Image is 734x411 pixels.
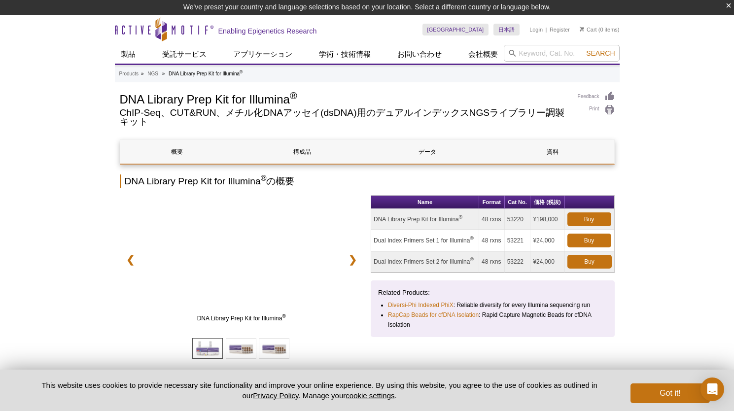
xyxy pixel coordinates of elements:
h1: DNA Library Prep Kit for Illumina [120,91,568,106]
a: 日本語 [493,24,520,35]
a: ❮ [120,248,141,271]
li: | [546,24,547,35]
a: [GEOGRAPHIC_DATA] [422,24,489,35]
a: Print [578,104,615,115]
sup: ® [261,174,267,182]
td: Dual Index Primers Set 1 for Illumina [371,230,479,251]
a: お問い合わせ [391,45,448,64]
span: Search [586,49,615,57]
li: : Rapid Capture Magnetic Beads for cfDNA Isolation [388,310,598,330]
a: NGS [147,69,158,78]
td: 48 rxns [479,209,505,230]
li: DNA Library Prep Kit for Illumina [169,71,243,76]
img: Your Cart [580,27,584,32]
th: Format [479,196,505,209]
li: » [141,71,144,76]
td: DNA Library Prep Kit for Illumina [371,209,479,230]
a: Login [529,26,543,33]
p: This website uses cookies to provide necessary site functionality and improve your online experie... [25,380,615,401]
td: ¥24,000 [530,230,564,251]
div: Open Intercom Messenger [700,377,724,401]
a: Diversi-Phi Indexed PhiX [388,300,454,310]
a: 構成品 [245,140,359,164]
h2: ChIP-Seq、CUT&RUN、メチル化DNAアッセイ(dsDNA)用のデュアルインデックスNGSライブラリー調製キット [120,108,568,126]
a: Buy [567,212,611,226]
a: アプリケーション [227,45,298,64]
a: Feedback [578,91,615,102]
sup: ® [459,214,462,220]
th: Name [371,196,479,209]
button: Search [583,49,618,58]
a: データ [371,140,485,164]
button: cookie settings [346,391,394,400]
th: Cat No. [505,196,531,209]
th: 価格 (税抜) [530,196,564,209]
td: 48 rxns [479,230,505,251]
a: Privacy Policy [253,391,298,400]
a: 製品 [115,45,141,64]
a: 資料 [496,140,610,164]
a: Buy [567,234,611,247]
sup: ® [470,257,473,262]
td: 53220 [505,209,531,230]
h2: Enabling Epigenetics Research [218,27,317,35]
sup: ® [240,69,243,74]
a: 学術・技術情報 [313,45,377,64]
td: ¥24,000 [530,251,564,273]
span: DNA Library Prep Kit for Illumina [144,313,339,323]
sup: ® [282,313,285,319]
td: Dual Index Primers Set 2 for Illumina [371,251,479,273]
a: 受託サービス [156,45,212,64]
a: Products [119,69,139,78]
td: 53222 [505,251,531,273]
td: ¥198,000 [530,209,564,230]
p: Related Products: [378,288,607,298]
a: Buy [567,255,612,269]
li: (0 items) [580,24,620,35]
li: : Reliable diversity for every Illumina sequencing run [388,300,598,310]
a: Cart [580,26,597,33]
a: RapCap Beads for cfDNA Isolation [388,310,479,320]
td: 48 rxns [479,251,505,273]
td: 53221 [505,230,531,251]
input: Keyword, Cat. No. [504,45,620,62]
a: 会社概要 [462,45,504,64]
h2: DNA Library Prep Kit for Illumina の概要 [120,174,615,188]
sup: ® [290,90,297,101]
sup: ® [470,236,473,241]
a: Register [550,26,570,33]
button: Got it! [630,383,709,403]
a: 概要 [120,140,234,164]
li: » [162,71,165,76]
a: ❯ [342,248,363,271]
